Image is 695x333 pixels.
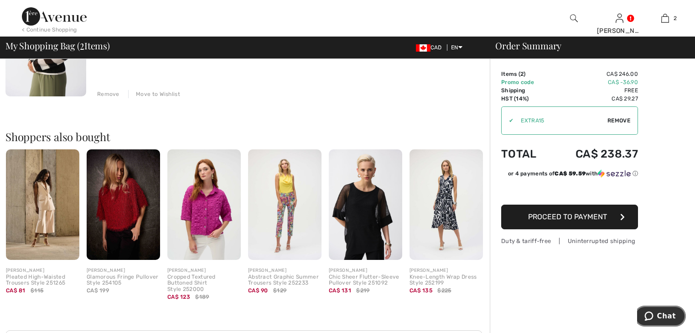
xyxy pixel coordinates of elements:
[87,267,160,274] div: [PERSON_NAME]
[410,149,483,260] img: Knee-Length Wrap Dress Style 252199
[329,149,402,260] img: Chic Sheer Flutter-Sleeve Pullover Style 251092
[597,26,642,36] div: [PERSON_NAME]
[329,267,402,274] div: [PERSON_NAME]
[87,149,160,260] img: Glamorous Fringe Pullover Style 254105
[128,90,180,98] div: Move to Wishlist
[501,138,550,169] td: Total
[167,267,241,274] div: [PERSON_NAME]
[5,131,490,142] h2: Shoppers also bought
[501,237,638,245] div: Duty & tariff-free | Uninterrupted shipping
[637,306,686,328] iframe: Opens a widget where you can chat to one of our agents
[167,149,241,260] img: Cropped Textured Buttoned Shirt Style 252000
[416,44,446,51] span: CAD
[508,169,638,178] div: or 4 payments of with
[550,70,638,78] td: CA$ 246.00
[550,78,638,86] td: CA$ -36.90
[22,7,87,26] img: 1ère Avenue
[6,274,79,287] div: Pleated High-Waisted Trousers Style 251265
[555,170,586,177] span: CA$ 59.59
[195,293,209,301] span: $189
[501,86,550,95] td: Shipping
[661,13,669,24] img: My Bag
[437,286,451,295] span: $225
[501,95,550,103] td: HST (14%)
[167,294,190,300] span: CA$ 123
[22,26,77,34] div: < Continue Shopping
[87,287,109,294] span: CA$ 199
[501,78,550,86] td: Promo code
[451,44,462,51] span: EN
[410,274,483,287] div: Knee-Length Wrap Dress Style 252199
[273,286,286,295] span: $129
[248,149,322,260] img: Abstract Graphic Summer Trousers Style 252233
[607,116,630,125] span: Remove
[248,287,268,294] span: CA$ 90
[6,267,79,274] div: [PERSON_NAME]
[550,138,638,169] td: CA$ 238.37
[501,169,638,181] div: or 4 payments ofCA$ 59.59withSezzle Click to learn more about Sezzle
[598,169,631,178] img: Sezzle
[97,90,119,98] div: Remove
[248,274,322,287] div: Abstract Graphic Summer Trousers Style 252233
[501,70,550,78] td: Items ( )
[410,287,432,294] span: CA$ 135
[6,287,26,294] span: CA$ 81
[570,13,578,24] img: search the website
[501,181,638,201] iframe: PayPal-paypal
[616,13,623,24] img: My Info
[484,41,690,50] div: Order Summary
[513,107,607,134] input: Promo code
[410,267,483,274] div: [PERSON_NAME]
[248,267,322,274] div: [PERSON_NAME]
[643,13,687,24] a: 2
[5,41,110,50] span: My Shopping Bag ( Items)
[87,274,160,287] div: Glamorous Fringe Pullover Style 254105
[329,287,351,294] span: CA$ 131
[329,274,402,287] div: Chic Sheer Flutter-Sleeve Pullover Style 251092
[528,212,607,221] span: Proceed to Payment
[356,286,369,295] span: $219
[416,44,430,52] img: Canadian Dollar
[502,116,513,125] div: ✔
[80,39,84,51] span: 2
[674,14,677,22] span: 2
[6,149,79,260] img: Pleated High-Waisted Trousers Style 251265
[616,14,623,22] a: Sign In
[550,95,638,103] td: CA$ 29.27
[550,86,638,95] td: Free
[520,71,524,77] span: 2
[167,274,241,293] div: Cropped Textured Buttoned Shirt Style 252000
[31,286,43,295] span: $115
[501,205,638,229] button: Proceed to Payment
